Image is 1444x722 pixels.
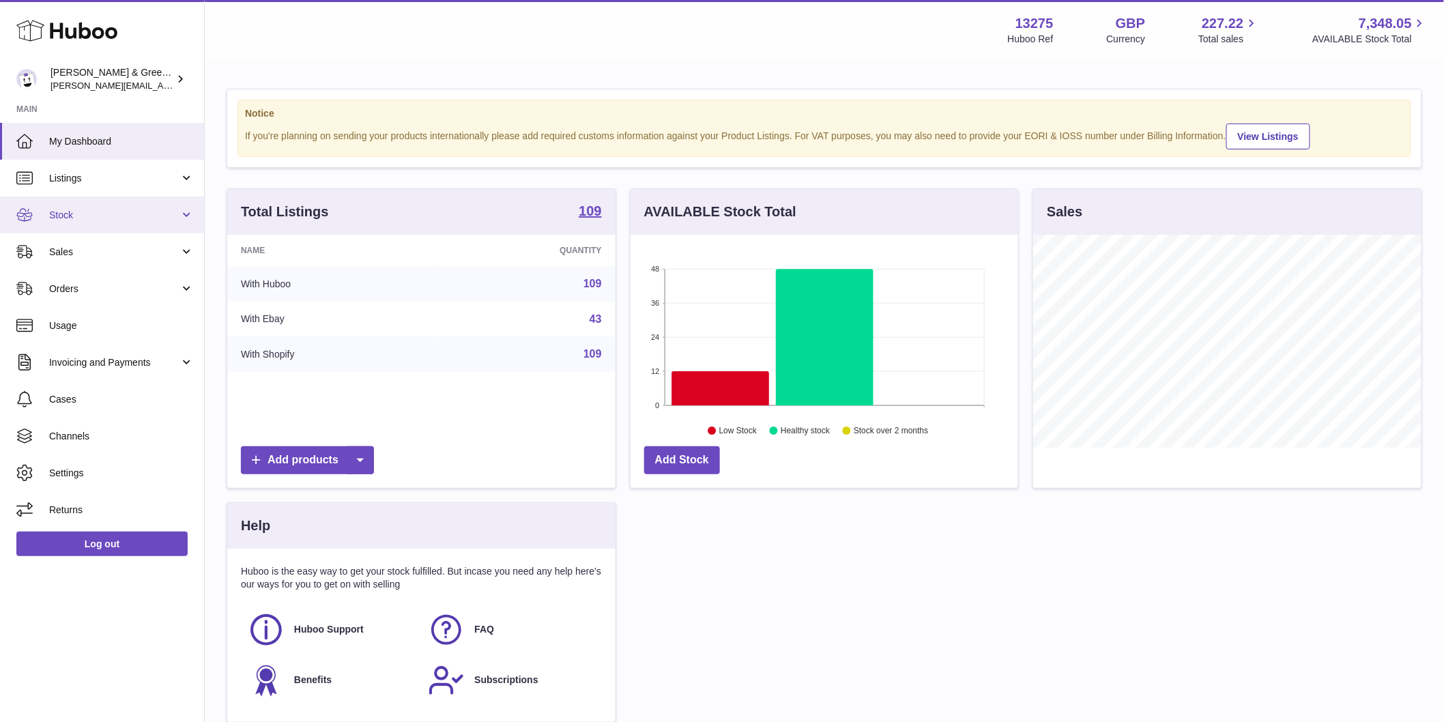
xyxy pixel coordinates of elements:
[651,333,659,341] text: 24
[49,172,179,185] span: Listings
[1359,14,1412,33] span: 7,348.05
[294,674,332,687] span: Benefits
[49,393,194,406] span: Cases
[428,662,594,699] a: Subscriptions
[781,427,831,436] text: Healthy stock
[16,532,188,556] a: Log out
[854,427,928,436] text: Stock over 2 months
[49,283,179,295] span: Orders
[590,313,602,325] a: 43
[719,427,757,436] text: Low Stock
[227,302,437,337] td: With Ebay
[1202,14,1243,33] span: 227.22
[651,367,659,375] text: 12
[49,319,194,332] span: Usage
[50,80,274,91] span: [PERSON_NAME][EMAIL_ADDRESS][DOMAIN_NAME]
[655,401,659,409] text: 0
[1312,33,1428,46] span: AVAILABLE Stock Total
[227,235,437,266] th: Name
[644,203,796,221] h3: AVAILABLE Stock Total
[49,135,194,148] span: My Dashboard
[49,356,179,369] span: Invoicing and Payments
[1008,33,1054,46] div: Huboo Ref
[1107,33,1146,46] div: Currency
[49,209,179,222] span: Stock
[474,674,538,687] span: Subscriptions
[437,235,616,266] th: Quantity
[49,504,194,517] span: Returns
[1116,14,1145,33] strong: GBP
[583,278,602,289] a: 109
[1226,124,1310,149] a: View Listings
[16,69,37,89] img: ellen@bluebadgecompany.co.uk
[651,299,659,307] text: 36
[227,266,437,302] td: With Huboo
[227,336,437,372] td: With Shopify
[49,246,179,259] span: Sales
[245,121,1404,149] div: If you're planning on sending your products internationally please add required customs informati...
[644,446,720,474] a: Add Stock
[1312,14,1428,46] a: 7,348.05 AVAILABLE Stock Total
[241,565,602,591] p: Huboo is the easy way to get your stock fulfilled. But incase you need any help here's our ways f...
[1047,203,1082,221] h3: Sales
[579,204,601,220] a: 109
[1015,14,1054,33] strong: 13275
[474,623,494,636] span: FAQ
[49,430,194,443] span: Channels
[651,265,659,273] text: 48
[1198,33,1259,46] span: Total sales
[248,611,414,648] a: Huboo Support
[245,107,1404,120] strong: Notice
[248,662,414,699] a: Benefits
[583,348,602,360] a: 109
[49,467,194,480] span: Settings
[241,203,329,221] h3: Total Listings
[428,611,594,648] a: FAQ
[579,204,601,218] strong: 109
[50,66,173,92] div: [PERSON_NAME] & Green Ltd
[241,446,374,474] a: Add products
[1198,14,1259,46] a: 227.22 Total sales
[294,623,364,636] span: Huboo Support
[241,517,270,535] h3: Help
